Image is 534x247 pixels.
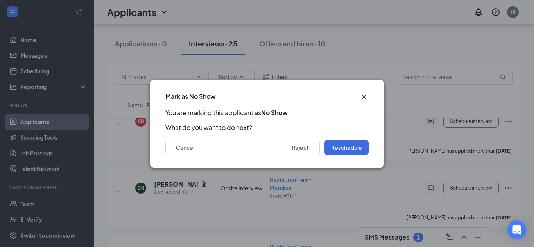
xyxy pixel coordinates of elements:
[261,108,288,117] b: No Show
[507,220,526,239] div: Open Intercom Messenger
[165,140,204,155] button: Cancel
[165,108,369,117] p: You are marking this applicant as .
[324,140,369,155] button: Reschedule
[359,92,369,101] svg: Cross
[165,123,369,132] p: What do you want to do next?
[165,92,216,101] h3: Mark as No Show
[281,140,320,155] button: Reject
[359,92,369,101] button: Close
